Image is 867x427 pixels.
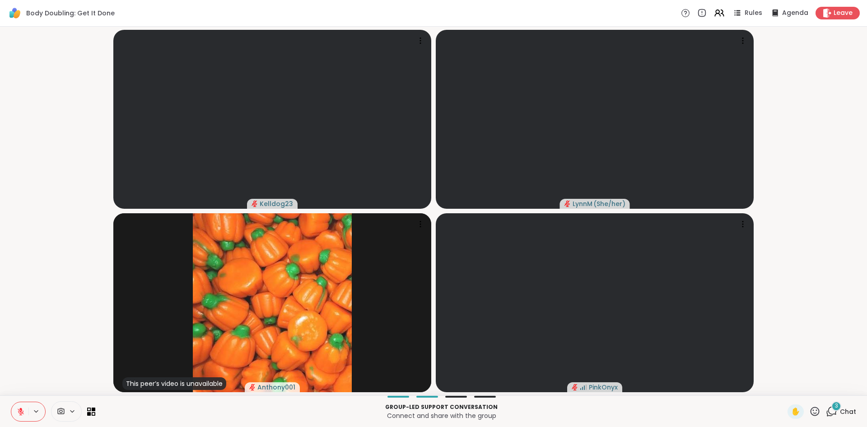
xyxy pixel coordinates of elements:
span: PinkOnyx [589,383,618,392]
span: Leave [834,9,853,18]
span: audio-muted [564,201,571,207]
span: Kelldog23 [260,199,293,208]
span: LynnM [573,199,592,208]
span: audio-muted [252,201,258,207]
span: Body Doubling: Get It Done [26,9,115,18]
span: audio-muted [572,384,578,390]
img: ShareWell Logomark [7,5,23,21]
span: ✋ [791,406,800,417]
span: audio-muted [249,384,256,390]
span: 3 [835,402,838,410]
p: Connect and share with the group [101,411,782,420]
span: Agenda [782,9,808,18]
span: Chat [840,407,856,416]
div: This peer’s video is unavailable [122,377,226,390]
span: Anthony001 [257,383,295,392]
span: Rules [745,9,762,18]
img: Anthony001 [193,213,352,392]
p: Group-led support conversation [101,403,782,411]
span: ( She/her ) [593,199,625,208]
